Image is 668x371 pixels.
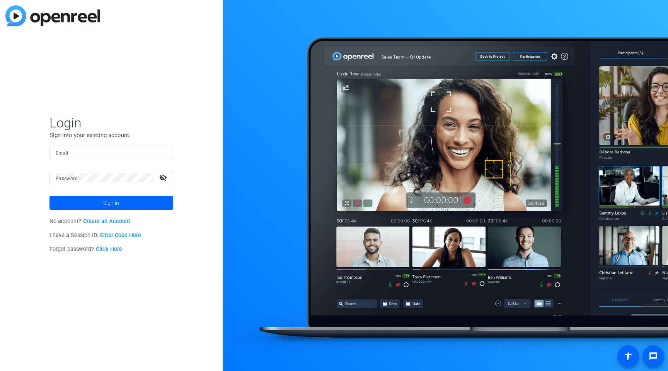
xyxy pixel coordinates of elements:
mat-icon: message [649,352,658,361]
mat-icon: visibility_off [155,172,173,183]
a: Create an Account [83,218,130,225]
span: I have a Session ID. [49,232,141,239]
span: Sign in [103,193,119,213]
span: Forgot password? [49,246,122,252]
button: Sign in [49,196,173,210]
mat-icon: accessibility [624,352,633,361]
p: Sign into your existing account. [49,131,173,139]
img: blue-gradient.svg [5,5,100,26]
a: Enter Code Here [100,232,141,239]
input: Enter Email Address [56,148,167,157]
mat-label: Email [56,151,68,156]
mat-label: Password [56,176,78,181]
a: Click Here [96,246,122,252]
span: No account? [49,218,130,225]
span: Login [49,115,173,131]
